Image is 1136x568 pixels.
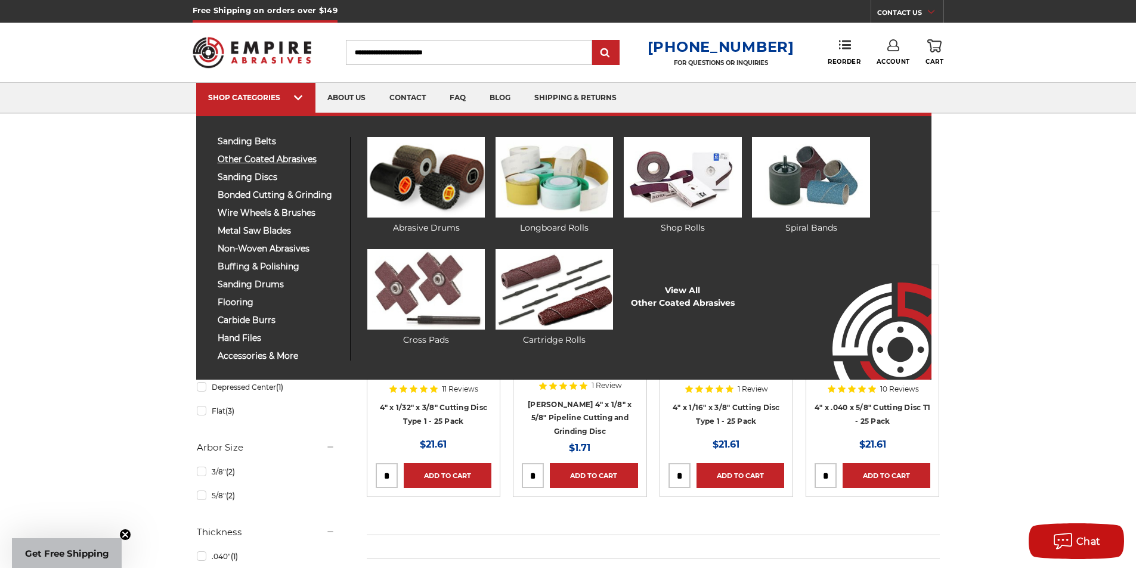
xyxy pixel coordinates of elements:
[197,401,335,421] a: Flat
[218,352,341,361] span: accessories & more
[218,280,341,289] span: sanding drums
[218,226,341,235] span: metal saw blades
[828,39,860,65] a: Reorder
[478,83,522,113] a: blog
[811,247,931,380] img: Empire Abrasives Logo Image
[631,284,735,309] a: View AllOther Coated Abrasives
[624,137,741,234] a: Shop Rolls
[569,442,590,454] span: $1.71
[624,137,741,218] img: Shop Rolls
[522,83,629,113] a: shipping & returns
[877,6,943,23] a: CONTACT US
[197,377,335,398] a: Depressed Center
[218,298,341,307] span: flooring
[752,137,869,218] img: Spiral Bands
[218,191,341,200] span: bonded cutting & grinding
[197,525,335,539] h5: Thickness
[197,461,335,482] a: 3/8"
[594,41,618,65] input: Submit
[442,386,478,393] span: 11 Reviews
[218,209,341,218] span: wire wheels & brushes
[225,406,234,415] span: (3)
[208,93,304,102] div: SHOP CATEGORIES
[197,440,335,455] h5: Arbor Size
[218,244,341,253] span: non-woven abrasives
[496,249,613,346] a: Cartridge Rolls
[119,529,131,541] button: Close teaser
[843,463,930,488] a: Add to Cart
[404,463,491,488] a: Add to Cart
[738,386,768,393] span: 1 Review
[377,83,438,113] a: contact
[218,173,341,182] span: sanding discs
[367,249,485,330] img: Cross Pads
[315,83,377,113] a: about us
[380,403,488,426] a: 4" x 1/32" x 3/8" Cutting Disc Type 1 - 25 Pack
[25,548,109,559] span: Get Free Shipping
[420,439,447,450] span: $21.61
[496,249,613,330] img: Cartridge Rolls
[438,83,478,113] a: faq
[528,400,632,436] a: [PERSON_NAME] 4" x 1/8" x 5/8" Pipeline Cutting and Grinding Disc
[218,137,341,146] span: sanding belts
[1076,536,1101,547] span: Chat
[218,262,341,271] span: buffing & polishing
[925,58,943,66] span: Cart
[367,137,485,234] a: Abrasive Drums
[1029,523,1124,559] button: Chat
[226,491,235,500] span: (2)
[697,463,784,488] a: Add to Cart
[925,39,943,66] a: Cart
[231,552,238,561] span: (1)
[815,403,930,426] a: 4" x .040 x 5/8" Cutting Disc T1 - 25 Pack
[859,439,886,450] span: $21.61
[218,316,341,325] span: carbide burrs
[276,383,283,392] span: (1)
[218,155,341,164] span: other coated abrasives
[877,58,910,66] span: Account
[197,485,335,506] a: 5/8"
[550,463,637,488] a: Add to Cart
[648,59,794,67] p: FOR QUESTIONS OR INQUIRIES
[496,137,613,234] a: Longboard Rolls
[713,439,739,450] span: $21.61
[218,334,341,343] span: hand files
[648,38,794,55] a: [PHONE_NUMBER]
[193,29,312,76] img: Empire Abrasives
[673,403,780,426] a: 4" x 1/16" x 3/8" Cutting Disc Type 1 - 25 Pack
[880,386,919,393] span: 10 Reviews
[197,546,335,567] a: .040"
[226,467,235,476] span: (2)
[828,58,860,66] span: Reorder
[367,137,485,218] img: Abrasive Drums
[12,538,122,568] div: Get Free ShippingClose teaser
[367,249,485,346] a: Cross Pads
[752,137,869,234] a: Spiral Bands
[496,137,613,218] img: Longboard Rolls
